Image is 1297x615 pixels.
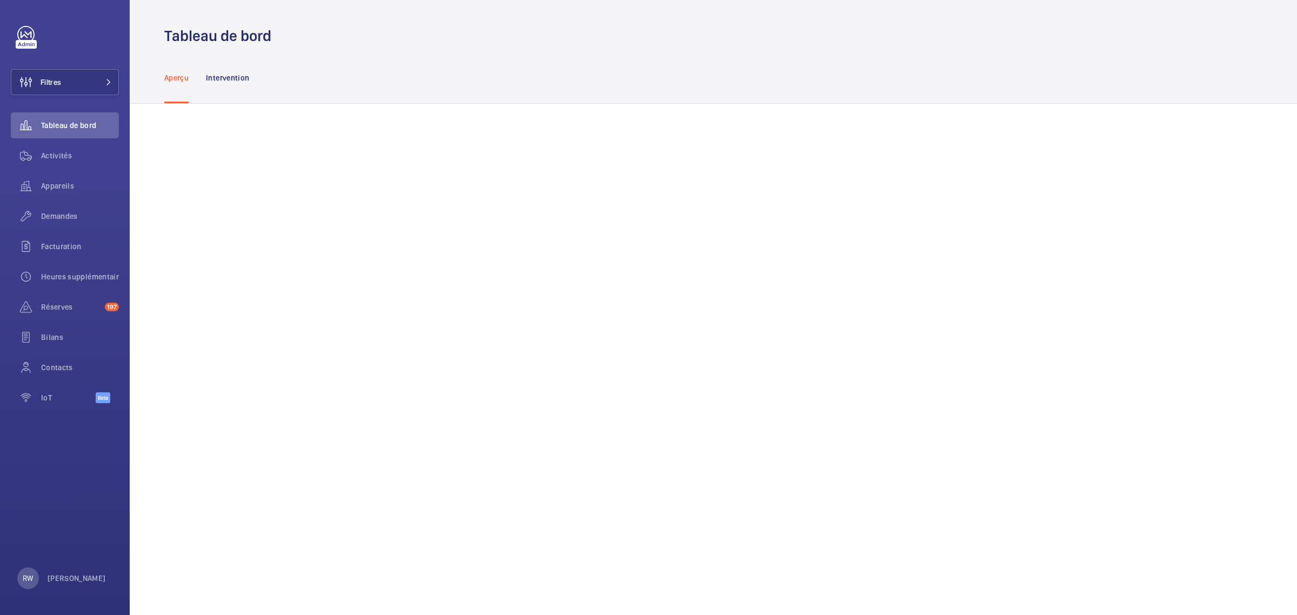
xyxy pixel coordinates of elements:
[164,26,278,46] h1: Tableau de bord
[41,392,96,403] span: IoT
[41,241,119,252] span: Facturation
[41,77,61,88] span: Filtres
[41,362,119,373] span: Contacts
[23,573,33,584] p: RW
[41,181,119,191] span: Appareils
[105,303,119,311] span: 197
[41,332,119,343] span: Bilans
[41,211,119,222] span: Demandes
[11,69,119,95] button: Filtres
[41,120,119,131] span: Tableau de bord
[96,392,110,403] span: Beta
[41,271,119,282] span: Heures supplémentaires
[41,302,101,312] span: Réserves
[41,150,119,161] span: Activités
[48,573,106,584] p: [PERSON_NAME]
[164,72,189,83] p: Aperçu
[206,72,249,83] p: Intervention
